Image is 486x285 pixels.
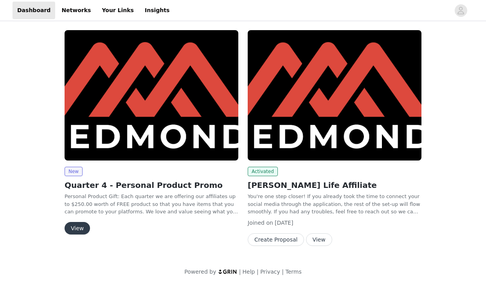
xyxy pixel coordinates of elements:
button: Create Proposal [248,233,304,246]
button: View [306,233,332,246]
img: Redmond [65,30,238,161]
p: You're one step closer! If you already took the time to connect your social media through the app... [248,193,421,216]
a: Your Links [97,2,139,19]
span: | [282,269,284,275]
a: Insights [140,2,174,19]
span: [DATE] [275,220,293,226]
p: Personal Product Gift: Each quarter we are offering our affiliates up to $250.00 worth of FREE pr... [65,193,238,216]
h2: [PERSON_NAME] Life Affiliate [248,179,421,191]
span: Joined on [248,220,273,226]
a: Help [243,269,255,275]
img: Redmond [248,30,421,161]
a: Networks [57,2,95,19]
span: New [65,167,83,176]
button: View [65,222,90,234]
span: | [257,269,259,275]
span: Activated [248,167,278,176]
h2: Quarter 4 - Personal Product Promo [65,179,238,191]
img: logo [218,269,238,274]
a: Terms [285,269,301,275]
div: avatar [457,4,464,17]
a: View [306,237,332,243]
a: View [65,225,90,231]
a: Dashboard [13,2,55,19]
span: Powered by [184,269,216,275]
span: | [239,269,241,275]
a: Privacy [260,269,280,275]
